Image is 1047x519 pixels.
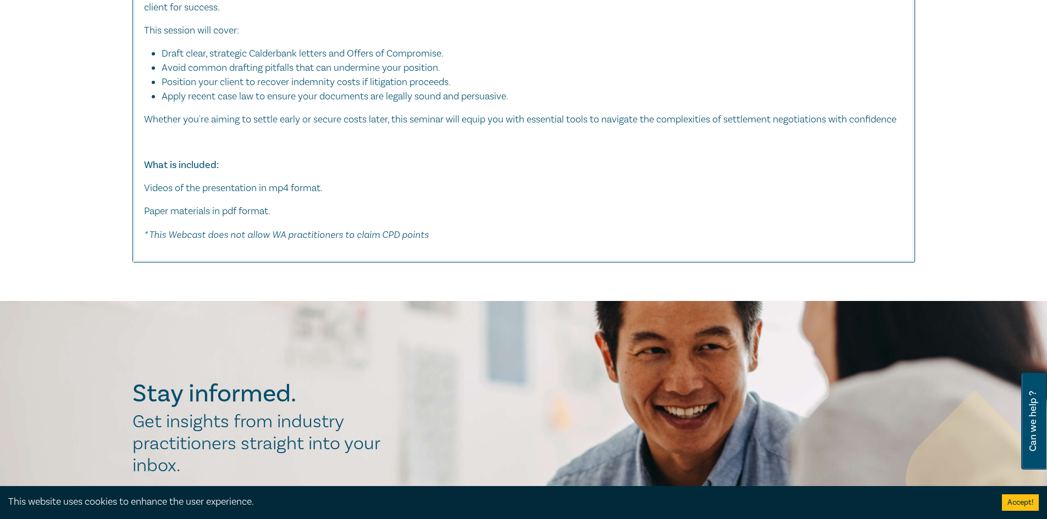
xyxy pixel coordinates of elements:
[1028,380,1038,463] span: Can we help ?
[162,47,893,61] li: Draft clear, strategic Calderbank letters and Offers of Compromise.
[144,159,219,171] strong: What is included:
[144,113,904,127] p: Whether you're aiming to settle early or secure costs later, this seminar will equip you with ess...
[132,380,392,408] h2: Stay informed.
[132,411,392,477] h2: Get insights from industry practitioners straight into your inbox.
[144,204,904,219] p: Paper materials in pdf format.
[1002,494,1039,511] button: Accept cookies
[144,181,904,196] p: Videos of the presentation in mp4 format.
[162,75,893,90] li: Position your client to recover indemnity costs if litigation proceeds.
[144,228,429,240] em: * This Webcast does not allow WA practitioners to claim CPD points
[144,24,904,38] p: This session will cover:
[8,495,985,509] div: This website uses cookies to enhance the user experience.
[162,90,904,104] li: Apply recent case law to ensure your documents are legally sound and persuasive.
[162,61,893,75] li: Avoid common drafting pitfalls that can undermine your position.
